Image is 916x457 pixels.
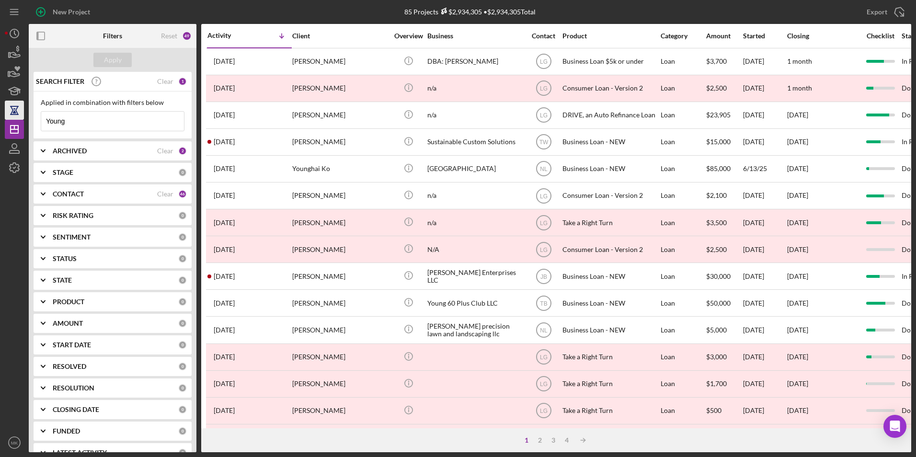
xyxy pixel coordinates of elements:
div: [PERSON_NAME] [292,183,388,208]
div: $2,934,305 [438,8,482,16]
text: LG [539,246,547,253]
div: Loan [661,210,705,235]
div: Loan [661,371,705,397]
div: Business Loan - NEW [562,156,658,182]
div: $2,500 [706,237,742,262]
time: [DATE] [787,245,808,253]
time: [DATE] [787,379,808,388]
div: $3,500 [706,210,742,235]
div: [PERSON_NAME] [292,76,388,101]
time: 1 month [787,57,812,65]
div: Loan [661,398,705,423]
text: LG [539,354,547,361]
div: Loan [661,263,705,289]
time: 2025-08-04 17:20 [214,138,235,146]
div: Checklist [860,32,901,40]
button: Apply [93,53,132,67]
time: 2025-04-08 04:18 [214,246,235,253]
div: Business Loan - NEW [562,317,658,343]
div: 0 [178,233,187,241]
div: Clear [157,190,173,198]
text: LG [539,408,547,414]
time: [DATE] [787,406,808,414]
time: [DATE] [787,137,808,146]
div: 6/13/25 [743,156,786,182]
div: [PERSON_NAME] [292,371,388,397]
div: Loan [661,76,705,101]
div: 2 [533,436,547,444]
b: PRODUCT [53,298,84,306]
b: SEARCH FILTER [36,78,84,85]
div: Product [562,32,658,40]
div: 0 [178,341,187,349]
b: AMOUNT [53,320,83,327]
b: CONTACT [53,190,84,198]
div: Consumer Loan - Version 2 [562,183,658,208]
div: Young 60 Plus Club LLC [427,290,523,316]
b: STAGE [53,169,73,176]
div: Loan [661,103,705,128]
span: $50,000 [706,299,731,307]
div: 1 [178,77,187,86]
div: [PERSON_NAME] [292,398,388,423]
div: Take a Right Turn [562,210,658,235]
time: [DATE] [787,299,808,307]
div: 0 [178,168,187,177]
b: RESOLUTION [53,384,94,392]
div: 0 [178,384,187,392]
div: Clear [157,78,173,85]
div: 0 [178,297,187,306]
time: 2025-05-05 15:25 [214,219,235,227]
time: [DATE] [787,218,808,227]
div: [DATE] [743,237,786,262]
time: 2025-09-12 16:34 [214,84,235,92]
time: 2025-03-18 23:17 [214,299,235,307]
div: Business [427,32,523,40]
div: n/a [427,103,523,128]
time: 2025-02-06 23:36 [214,353,235,361]
time: [DATE] [787,353,808,361]
div: [DATE] [743,371,786,397]
div: Loan [661,344,705,370]
div: Sustainable Custom Solutions [427,129,523,155]
div: Activity [207,32,250,39]
div: [PERSON_NAME] [292,317,388,343]
div: Law Office of [PERSON_NAME] [427,425,523,450]
text: TB [540,300,547,307]
div: 0 [178,405,187,414]
b: STATUS [53,255,77,263]
b: Filters [103,32,122,40]
div: Business Loan - NEW [562,290,658,316]
div: New Project [53,2,90,22]
div: 0 [178,362,187,371]
b: RISK RATING [53,212,93,219]
div: [GEOGRAPHIC_DATA] [427,156,523,182]
div: [DATE] [743,210,786,235]
div: Apply [104,53,122,67]
div: Client [292,32,388,40]
div: [DATE] [743,263,786,289]
div: Started [743,32,786,40]
div: Consumer Loan - Version 2 [562,237,658,262]
div: 0 [178,211,187,220]
div: $1,700 [706,371,742,397]
div: [DATE] [743,183,786,208]
div: [PERSON_NAME] [292,210,388,235]
time: 2025-03-20 14:46 [214,273,235,280]
time: 2025-01-31 02:42 [214,380,235,388]
div: 2 [178,147,187,155]
text: LG [539,58,547,65]
div: [PERSON_NAME] Enterprises LLC [427,263,523,289]
div: n/a [427,210,523,235]
div: Loan [661,425,705,450]
div: $23,905 [706,103,742,128]
div: 0 [178,448,187,457]
div: 85 Projects • $2,934,305 Total [404,8,536,16]
div: [PERSON_NAME] [292,290,388,316]
text: LG [539,381,547,388]
time: [DATE] [787,111,808,119]
time: [DATE] [787,272,808,280]
div: Contact [526,32,561,40]
text: MK [11,440,18,446]
div: [PERSON_NAME] [292,103,388,128]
